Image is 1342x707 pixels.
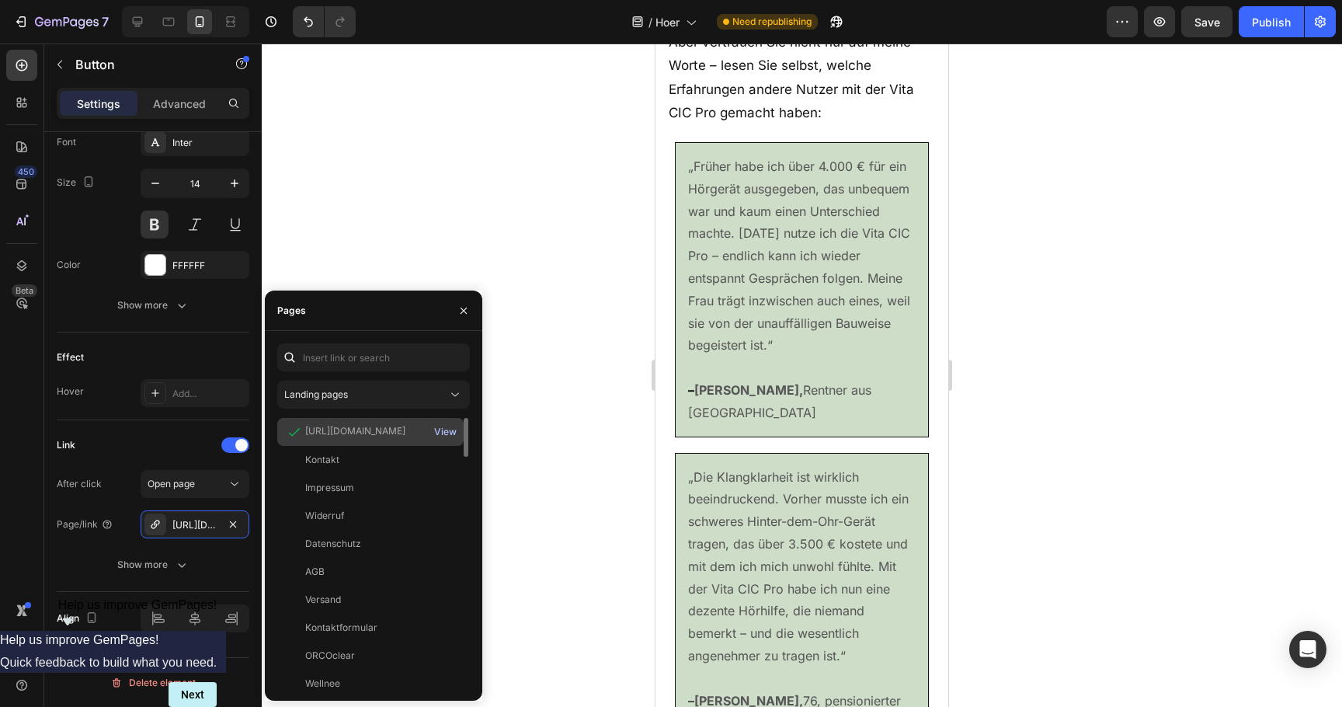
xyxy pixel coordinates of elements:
[305,649,355,663] div: ORCOclear
[39,339,148,354] strong: [PERSON_NAME],
[1239,6,1304,37] button: Publish
[57,385,84,399] div: Hover
[141,470,249,498] button: Open page
[57,350,84,364] div: Effect
[305,537,361,551] div: Datenschutz
[75,55,207,74] p: Button
[33,650,39,665] span: –
[12,284,37,297] div: Beta
[33,112,260,381] p: „Früher habe ich über 4.000 € für ein Hörgerät ausgegeben, das unbequem war und kaum einen Unters...
[277,304,306,318] div: Pages
[57,438,75,452] div: Link
[57,172,98,193] div: Size
[284,388,348,400] span: Landing pages
[6,6,116,37] button: 7
[33,423,260,691] p: „Die Klangklarheit ist wirklich beeindruckend. Vorher musste ich ein schweres Hinter-dem-Ohr-Gerä...
[33,339,39,354] strong: –
[305,424,405,438] div: [URL][DOMAIN_NAME]
[1181,6,1232,37] button: Save
[172,259,245,273] div: FFFFFF
[57,477,102,491] div: After click
[39,650,148,665] strong: [PERSON_NAME],
[57,291,249,319] button: Show more
[58,598,217,631] button: Show survey - Help us improve GemPages!
[57,258,81,272] div: Color
[305,677,340,691] div: Wellnee
[153,96,206,112] p: Advanced
[732,15,812,29] span: Need republishing
[172,387,245,401] div: Add...
[305,593,341,607] div: Versand
[293,6,356,37] div: Undo/Redo
[1289,631,1326,668] div: Open Intercom Messenger
[1194,16,1220,29] span: Save
[305,509,344,523] div: Widerruf
[172,518,217,532] div: [URL][DOMAIN_NAME]
[434,425,457,439] div: View
[1252,14,1291,30] div: Publish
[102,12,109,31] p: 7
[305,621,377,635] div: Kontaktformular
[655,14,680,30] span: Hoer
[648,14,652,30] span: /
[305,565,325,579] div: AGB
[305,453,339,467] div: Kontakt
[117,298,189,313] div: Show more
[58,598,217,611] span: Help us improve GemPages!
[15,165,37,178] div: 450
[172,136,245,150] div: Inter
[655,44,948,707] iframe: Design area
[57,135,76,149] div: Font
[277,343,470,371] input: Insert link or search
[305,481,354,495] div: Impressum
[77,96,120,112] p: Settings
[433,421,457,443] button: View
[277,381,470,409] button: Landing pages
[148,478,195,489] span: Open page
[57,551,249,579] button: Show more
[57,517,113,531] div: Page/link
[117,557,189,573] div: Show more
